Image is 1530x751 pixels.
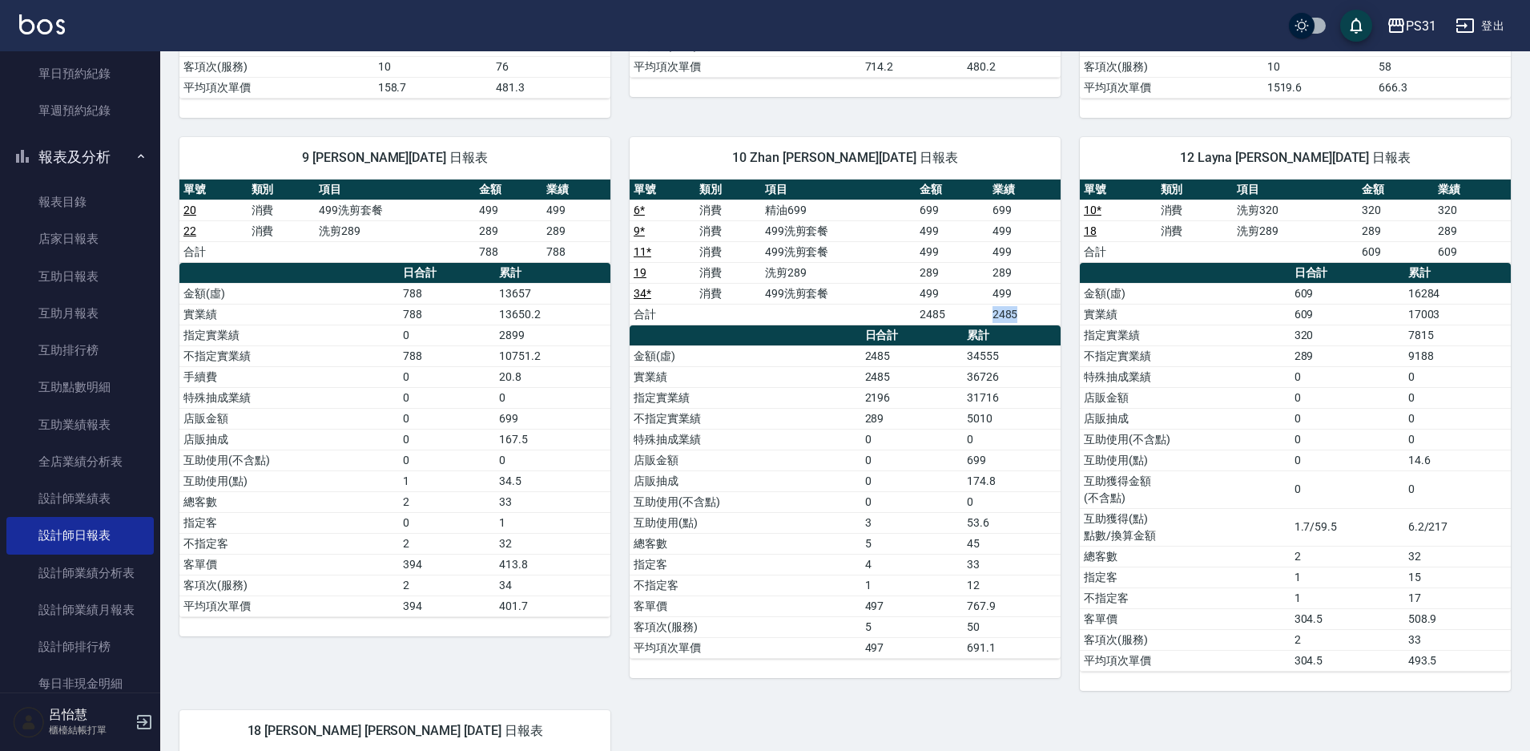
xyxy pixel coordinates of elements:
td: 指定客 [630,554,861,575]
td: 158.7 [374,77,493,98]
table: a dense table [630,180,1061,325]
td: 304.5 [1290,608,1404,629]
td: 480.2 [963,56,1061,77]
td: 499洗剪套餐 [315,200,475,220]
td: 0 [1404,366,1511,387]
th: 日合計 [399,263,496,284]
table: a dense table [179,263,610,617]
th: 項目 [315,180,475,200]
td: 0 [399,512,496,533]
td: 0 [399,366,496,387]
td: 客項次(服務) [1080,56,1263,77]
td: 指定實業績 [179,325,399,345]
td: 不指定實業績 [1080,345,1290,366]
td: 499 [916,220,988,241]
td: 客單價 [1080,608,1290,629]
td: 691.1 [963,637,1061,658]
button: 報表及分析 [6,136,154,178]
td: 消費 [695,220,761,241]
td: 洗剪289 [1233,220,1358,241]
th: 金額 [475,180,543,200]
td: 394 [399,554,496,575]
td: 總客數 [630,533,861,554]
td: 481.3 [492,77,610,98]
span: 10 Zhan [PERSON_NAME][DATE] 日報表 [649,150,1041,166]
td: 消費 [1157,200,1234,220]
td: 10 [374,56,493,77]
td: 499 [916,241,988,262]
td: 32 [1404,546,1511,567]
td: 2 [1290,546,1404,567]
td: 店販抽成 [630,470,861,491]
td: 互助使用(點) [1080,450,1290,470]
a: 20 [183,204,196,216]
td: 2485 [861,345,963,366]
td: 788 [542,241,610,262]
td: 714.2 [861,56,963,77]
a: 互助業績報表 [6,406,154,443]
th: 金額 [1358,180,1435,200]
td: 1 [1290,567,1404,587]
td: 5 [861,533,963,554]
td: 消費 [695,200,761,220]
a: 全店業績分析表 [6,443,154,480]
a: 單日預約紀錄 [6,55,154,92]
td: 互助獲得金額 (不含點) [1080,470,1290,508]
a: 每日非現金明細 [6,665,154,702]
td: 609 [1358,241,1435,262]
td: 12 [963,575,1061,596]
td: 499 [988,283,1061,304]
a: 報表目錄 [6,184,154,220]
td: 34.5 [495,470,610,491]
td: 0 [1290,450,1404,470]
td: 493.5 [1404,650,1511,671]
a: 設計師排行榜 [6,628,154,665]
td: 304.5 [1290,650,1404,671]
td: 609 [1290,283,1404,304]
td: 289 [861,408,963,429]
td: 289 [988,262,1061,283]
td: 6.2/217 [1404,508,1511,546]
table: a dense table [630,325,1061,659]
td: 320 [1290,325,1404,345]
th: 單號 [1080,180,1157,200]
th: 業績 [1434,180,1511,200]
td: 客項次(服務) [179,575,399,596]
td: 0 [1290,429,1404,450]
td: 2899 [495,325,610,345]
td: 499 [916,283,988,304]
td: 客項次(服務) [630,616,861,637]
th: 日合計 [861,325,963,346]
td: 34 [495,575,610,596]
td: 34555 [963,345,1061,366]
td: 788 [399,345,496,366]
td: 合計 [630,304,695,325]
td: 289 [1434,220,1511,241]
th: 累計 [495,263,610,284]
td: 33 [963,554,1061,575]
a: 設計師業績分析表 [6,555,154,592]
td: 洗剪320 [1233,200,1358,220]
td: 0 [399,325,496,345]
td: 洗剪289 [315,220,475,241]
td: 0 [1290,366,1404,387]
th: 項目 [1233,180,1358,200]
td: 洗剪289 [761,262,916,283]
td: 互助使用(不含點) [179,450,399,470]
td: 50 [963,616,1061,637]
td: 2 [1290,629,1404,650]
h5: 呂怡慧 [49,707,131,723]
a: 互助排行榜 [6,332,154,369]
th: 單號 [179,180,248,200]
td: 互助使用(點) [630,512,861,533]
table: a dense table [1080,263,1511,672]
a: 18 [1084,224,1097,237]
td: 互助使用(點) [179,470,399,491]
td: 36726 [963,366,1061,387]
td: 497 [861,596,963,616]
table: a dense table [179,180,610,263]
td: 289 [542,220,610,241]
td: 167.5 [495,429,610,450]
td: 特殊抽成業績 [630,429,861,450]
td: 10751.2 [495,345,610,366]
